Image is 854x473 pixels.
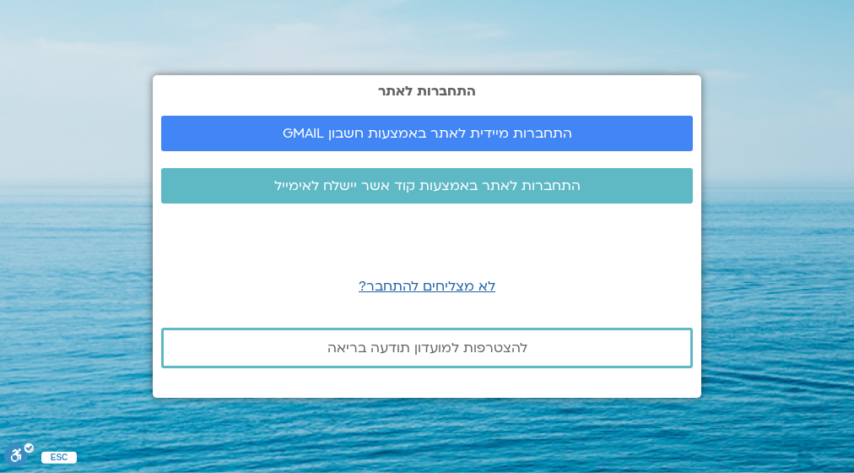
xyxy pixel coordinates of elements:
a: לא מצליחים להתחבר? [359,277,495,296]
a: התחברות לאתר באמצעות קוד אשר יישלח לאימייל [161,168,693,204]
span: התחברות מיידית לאתר באמצעות חשבון GMAIL [283,126,572,141]
a: התחברות מיידית לאתר באמצעות חשבון GMAIL [161,116,693,151]
h2: התחברות לאתר [161,84,693,99]
span: להצטרפות למועדון תודעה בריאה [327,340,527,356]
a: להצטרפות למועדון תודעה בריאה [161,328,693,368]
span: התחברות לאתר באמצעות קוד אשר יישלח לאימייל [274,178,581,193]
